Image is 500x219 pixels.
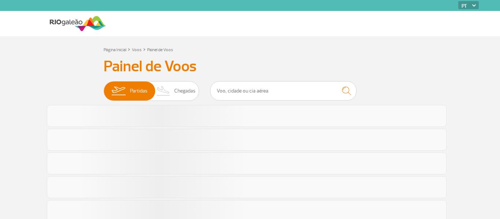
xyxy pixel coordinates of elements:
a: Painel de Voos [147,47,173,53]
input: Voo, cidade ou cia aérea [210,81,357,101]
span: Partidas [130,82,148,101]
a: Página Inicial [104,47,126,53]
a: > [128,45,130,53]
h3: Painel de Voos [104,57,396,76]
span: Chegadas [174,82,195,101]
img: slider-desembarque [153,82,174,101]
a: Voos [132,47,142,53]
a: > [143,45,146,53]
img: slider-embarque [107,82,130,101]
